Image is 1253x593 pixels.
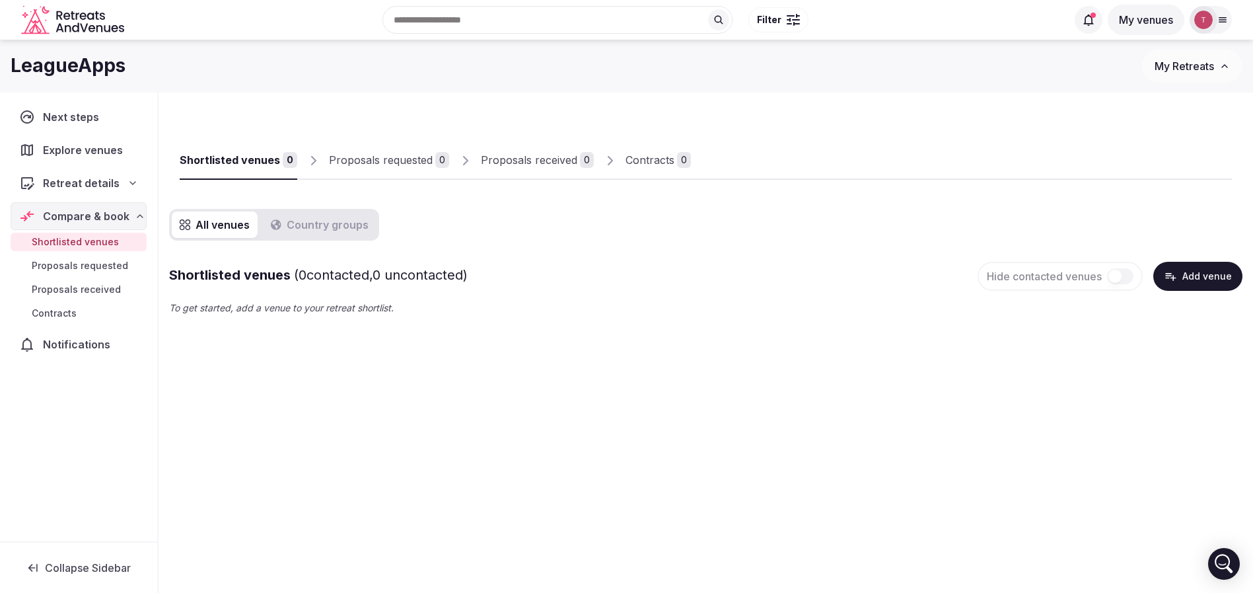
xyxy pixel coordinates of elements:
a: Proposals requested [11,257,147,275]
div: 0 [435,152,449,168]
button: All venues [172,212,258,238]
span: Shortlisted venues [32,235,119,249]
div: Contracts [626,152,674,168]
span: Shortlisted venues [169,267,468,283]
button: Filter [748,7,808,32]
svg: Retreats and Venues company logo [21,5,127,35]
a: Notifications [11,331,147,358]
a: Contracts [11,304,147,323]
span: Compare & book [43,208,129,224]
div: 0 [580,152,594,168]
button: My venues [1108,5,1184,35]
span: Retreat details [43,175,120,191]
button: My Retreats [1142,50,1242,83]
span: Notifications [43,336,116,352]
a: Explore venues [11,136,147,164]
a: Proposals received [11,280,147,299]
span: ( 0 contacted, 0 uncontacted) [294,267,468,283]
span: Next steps [43,109,104,125]
span: Proposals requested [32,259,128,272]
div: Open Intercom Messenger [1208,548,1240,580]
span: Hide contacted venues [987,270,1102,283]
a: Proposals received0 [481,141,594,180]
div: 0 [283,152,297,168]
div: Shortlisted venues [180,152,280,168]
span: My Retreats [1155,59,1214,73]
a: Visit the homepage [21,5,127,35]
a: Proposals requested0 [329,141,449,180]
span: Proposals received [32,283,121,296]
img: Thiago Martins [1194,11,1213,29]
button: Collapse Sidebar [11,553,147,582]
a: My venues [1108,13,1184,26]
div: Proposals requested [329,152,433,168]
span: Collapse Sidebar [45,561,131,574]
div: Proposals received [481,152,577,168]
button: Add venue [1153,262,1242,291]
button: Country groups [263,212,376,238]
p: To get started, add a venue to your retreat shortlist. [169,301,1242,315]
a: Next steps [11,103,147,131]
a: Shortlisted venues0 [180,141,297,180]
h1: LeagueApps [11,53,125,79]
a: Shortlisted venues [11,233,147,251]
span: Contracts [32,307,77,320]
span: Filter [757,13,781,26]
a: Contracts0 [626,141,691,180]
span: Explore venues [43,142,128,158]
div: 0 [677,152,691,168]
